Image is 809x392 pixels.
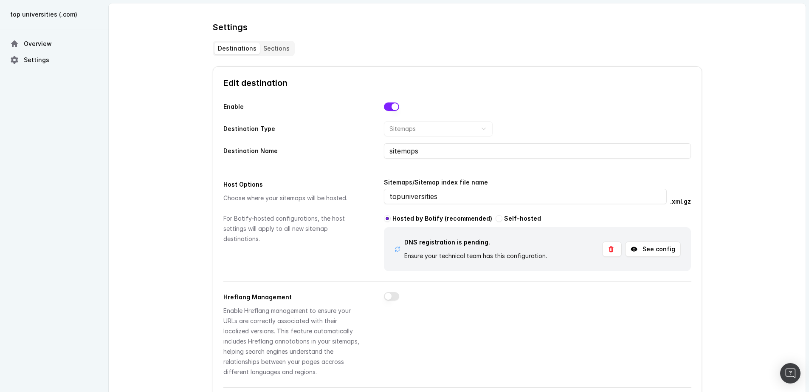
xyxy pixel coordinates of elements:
button: See config [625,241,681,257]
label: Destination Type [223,121,364,136]
button: top universities (.com) [7,7,102,22]
h2: Edit destination [223,77,691,89]
h3: DNS registration is pending. [404,237,547,247]
h1: Settings [213,20,248,34]
div: .xml.gz [670,196,691,207]
span: top universities (.com) [10,10,77,19]
a: Settings [7,52,102,68]
label: Enable [223,99,364,114]
div: Enable Hreflang management to ensure your URLs are correctly associated with their localized vers... [223,306,364,377]
div: Ensure your technical team has this configuration. [404,251,547,261]
span: Settings [24,56,49,64]
label: Hosted by Botify (recommended) [392,213,492,224]
button: Sections [260,43,293,54]
label: Sitemaps/Sitemap index file name [384,179,667,189]
a: Overview [7,36,102,51]
label: Destination Name [223,143,364,159]
button: Destinations [214,43,260,54]
h2: Host Options [223,179,364,190]
h2: Hreflang Management [223,292,364,302]
div: Open Intercom Messenger [780,363,801,383]
label: Self-hosted [504,213,541,224]
div: Choose where your sitemaps will be hosted. For Botify-hosted configurations, the host settings wi... [223,193,364,244]
span: Overview [24,40,52,48]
